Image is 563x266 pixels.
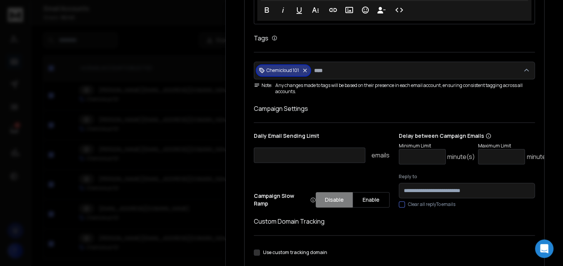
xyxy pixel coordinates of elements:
[260,2,274,18] button: Bold (Ctrl+B)
[254,104,535,113] h1: Campaign Settings
[316,192,353,207] button: Disable
[254,82,535,95] div: Any changes made to tags will be based on their presence in each email account, ensuring consiste...
[326,2,340,18] button: Insert Link (Ctrl+K)
[399,132,554,140] p: Delay between Campaign Emails
[254,217,535,226] h1: Custom Domain Tracking
[342,2,356,18] button: Insert Image (Ctrl+P)
[371,151,390,160] p: emails
[526,152,554,161] p: minute(s)
[399,143,475,149] p: Minimum Limit
[399,174,535,180] label: Reply to
[254,82,272,89] span: Note:
[254,132,390,143] p: Daily Email Sending Limit
[263,249,327,256] label: Use custom tracking domain
[478,143,554,149] p: Maximum Limit
[447,152,475,161] p: minute(s)
[353,192,390,207] button: Enable
[408,201,455,207] label: Clear all replyTo emails
[535,239,553,258] div: Open Intercom Messenger
[392,2,406,18] button: Code View
[267,67,299,74] p: Chemicloud 101
[292,2,306,18] button: Underline (Ctrl+U)
[254,33,268,43] h1: Tags
[308,2,323,18] button: More Text
[276,2,290,18] button: Italic (Ctrl+I)
[254,192,316,207] p: Campaign Slow Ramp
[374,2,389,18] button: Insert Unsubscribe Link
